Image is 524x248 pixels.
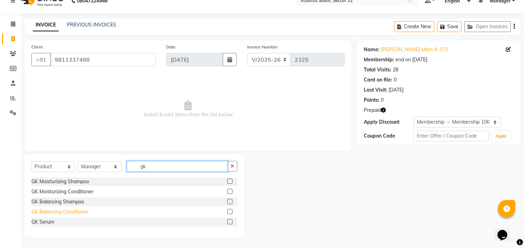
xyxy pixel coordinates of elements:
[389,86,404,94] div: [DATE]
[50,53,156,66] input: Search by Name/Mobile/Email/Code
[492,131,511,141] button: Apply
[31,198,84,206] div: GK Balancing Shampoo
[364,66,391,73] div: Total Visits:
[414,131,488,141] input: Enter Offer / Coupon Code
[166,44,176,50] label: Date
[394,21,434,32] button: Create New
[31,44,43,50] label: Client
[31,188,94,195] div: GK Moisturizing Conditioner
[464,21,511,32] button: Open Invoices
[364,46,379,53] div: Name:
[67,22,116,28] a: PREVIOUS INVOICES
[381,46,448,53] a: [PERSON_NAME] Mam A-172
[127,161,228,172] input: Search or Scan
[247,44,278,50] label: Invoice Number
[33,19,59,31] a: INVOICE
[31,53,51,66] button: +91
[31,218,54,226] div: GK Serum
[394,76,397,84] div: 0
[364,86,387,94] div: Last Visit:
[364,107,381,114] span: Prepaid
[495,220,517,241] iframe: chat widget
[364,76,392,84] div: Card on file:
[31,208,89,216] div: GK Balancing Conditioner
[437,21,462,32] button: Save
[393,66,398,73] div: 28
[364,56,394,63] div: Membership:
[31,75,345,144] span: Select & add items from the list below
[31,178,89,185] div: GK Moisturizing Shampoo
[364,96,379,104] div: Points:
[381,96,384,104] div: 0
[364,118,414,126] div: Apply Discount
[396,56,427,63] div: end on [DATE]
[364,132,414,140] div: Coupon Code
